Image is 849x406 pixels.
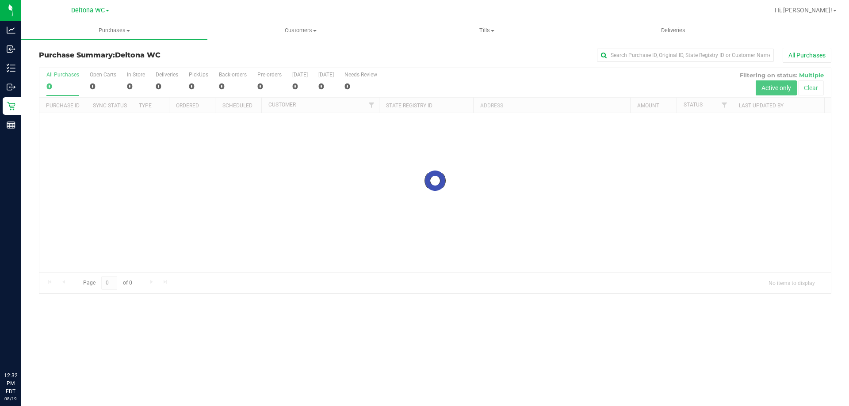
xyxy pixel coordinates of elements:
[597,49,774,62] input: Search Purchase ID, Original ID, State Registry ID or Customer Name...
[7,121,15,129] inline-svg: Reports
[208,27,393,34] span: Customers
[7,102,15,110] inline-svg: Retail
[775,7,832,14] span: Hi, [PERSON_NAME]!
[394,21,580,40] a: Tills
[4,395,17,402] p: 08/19
[21,21,207,40] a: Purchases
[7,26,15,34] inline-svg: Analytics
[7,64,15,72] inline-svg: Inventory
[21,27,207,34] span: Purchases
[7,45,15,53] inline-svg: Inbound
[4,372,17,395] p: 12:32 PM EDT
[7,83,15,91] inline-svg: Outbound
[649,27,697,34] span: Deliveries
[394,27,579,34] span: Tills
[39,51,303,59] h3: Purchase Summary:
[783,48,831,63] button: All Purchases
[71,7,105,14] span: Deltona WC
[580,21,766,40] a: Deliveries
[207,21,394,40] a: Customers
[115,51,161,59] span: Deltona WC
